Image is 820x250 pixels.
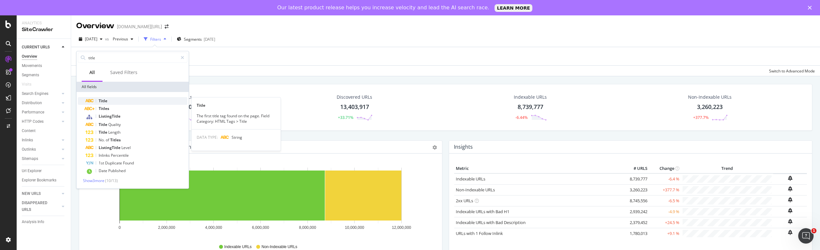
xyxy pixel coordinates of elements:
div: Non-Indexable URLs [688,94,732,100]
span: Published [108,168,126,173]
a: Indexable URLs [456,176,485,182]
span: Titles [99,106,109,111]
a: Indexable URLs with Bad Description [456,220,526,225]
span: vs [105,36,110,42]
span: of [106,137,110,143]
span: Indexable URLs [224,244,251,250]
th: Metric [454,164,623,173]
span: Duplicate [105,160,123,166]
td: +24.5 % [649,217,681,228]
div: Overview [76,21,114,31]
div: gear [432,145,437,150]
td: -4.9 % [649,206,681,217]
iframe: Intercom live chat [798,228,814,244]
a: Overview [22,53,66,60]
a: Outlinks [22,146,60,153]
td: 8,739,777 [623,173,649,185]
a: URLs with 1 Follow Inlink [456,230,503,236]
td: 1,780,013 [623,228,649,239]
td: -6.4 % [649,173,681,185]
div: Outlinks [22,146,36,153]
a: Explorer Bookmarks [22,177,66,184]
span: No. [99,137,106,143]
span: Title [99,98,107,104]
div: bell-plus [788,186,792,191]
td: 2,379,452 [623,217,649,228]
span: Quality [108,122,121,127]
td: 8,745,556 [623,195,649,206]
span: Title [99,129,108,135]
a: Url Explorer [22,168,66,174]
div: All [89,69,95,76]
span: Level [121,145,131,150]
span: ListingTitle [99,145,121,150]
div: [DOMAIN_NAME][URL] [117,23,162,30]
div: 3,260,223 [697,103,723,111]
div: [DATE] [204,37,215,42]
div: Explorer Bookmarks [22,177,56,184]
span: Percentile [111,153,129,158]
div: All fields [77,82,189,92]
div: Search Engines [22,90,48,97]
td: 2,939,242 [623,206,649,217]
span: Date [99,168,108,173]
div: Movements [22,63,42,69]
td: 3,260,223 [623,184,649,195]
a: Sitemaps [22,155,60,162]
div: Our latest product release helps you increase velocity and lead the AI search race. [277,4,489,11]
div: SiteCrawler [22,26,66,33]
div: Sitemaps [22,155,38,162]
a: Indexable URLs with Bad H1 [456,209,509,214]
span: 2025 Aug. 8th [85,36,97,42]
div: Switch to Advanced Mode [769,68,815,74]
a: CURRENT URLS [22,44,60,51]
div: Title [192,103,281,108]
div: DISAPPEARED URLS [22,200,54,213]
text: 2,000,000 [158,225,175,230]
div: Distribution [22,100,42,106]
a: Search Engines [22,90,60,97]
button: Segments[DATE] [174,34,218,44]
span: String [232,135,242,140]
a: DISAPPEARED URLS [22,200,60,213]
svg: A chart. [84,164,437,238]
span: ListingTitle [99,113,120,119]
a: NEW URLS [22,190,60,197]
div: Content [22,128,36,134]
span: 1st [99,160,105,166]
a: Performance [22,109,60,116]
a: LEARN MORE [495,4,533,12]
div: Inlinks [22,137,33,144]
div: HTTP Codes [22,118,44,125]
span: 1 [811,228,816,233]
text: 10,000,000 [345,225,364,230]
td: +9.1 % [649,228,681,239]
span: Found [123,160,134,166]
td: -6.5 % [649,195,681,206]
div: 13,403,917 [340,103,369,111]
text: 8,000,000 [299,225,316,230]
a: Segments [22,72,66,79]
span: Title [99,122,108,127]
div: NEW URLS [22,190,41,197]
th: # URLS [623,164,649,173]
button: Filters [141,34,169,44]
div: bell-plus [788,197,792,202]
span: Show 3 more [83,178,104,183]
text: 6,000,000 [252,225,269,230]
div: Performance [22,109,44,116]
th: Change [649,164,681,173]
a: Inlinks [22,137,60,144]
div: -6.44% [515,115,528,120]
button: Switch to Advanced Mode [767,66,815,76]
a: Content [22,128,66,134]
span: ( 10 / 13 ) [105,178,118,183]
div: 8,739,777 [518,103,543,111]
span: DATA TYPE: [197,135,218,140]
div: Visits [22,81,31,88]
div: bell-plus [788,230,792,235]
div: Analytics [22,21,66,26]
span: Non-Indexable URLs [261,244,297,250]
div: Saved Filters [110,69,137,76]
